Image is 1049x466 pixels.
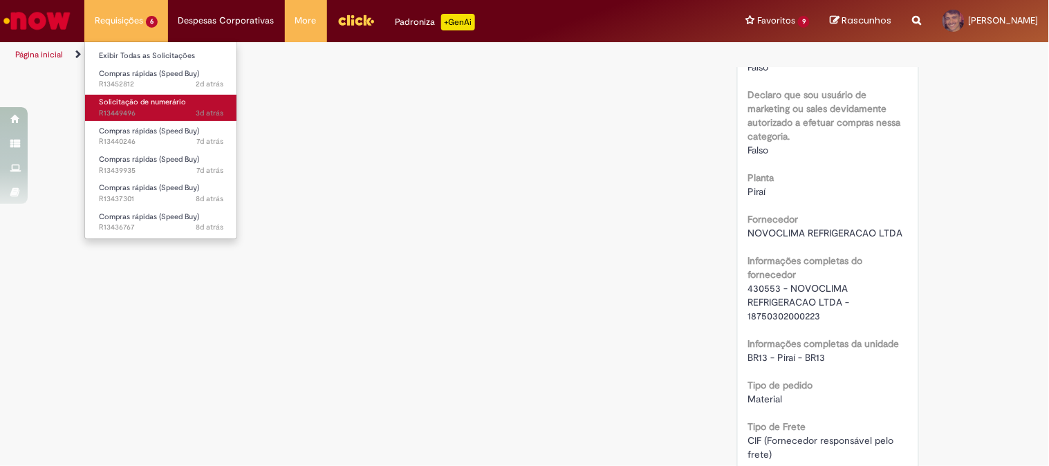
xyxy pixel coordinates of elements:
[748,88,901,142] b: Declaro que sou usuário de marketing ou sales devidamente autorizado a efetuar compras nessa cate...
[99,68,199,79] span: Compras rápidas (Speed Buy)
[84,41,237,239] ul: Requisições
[196,165,223,176] time: 22/08/2025 13:40:05
[85,66,237,92] a: Aberto R13452812 : Compras rápidas (Speed Buy)
[748,393,783,405] span: Material
[295,14,317,28] span: More
[146,16,158,28] span: 6
[99,126,199,136] span: Compras rápidas (Speed Buy)
[196,222,223,232] time: 21/08/2025 14:54:40
[196,136,223,147] span: 7d atrás
[15,49,63,60] a: Página inicial
[85,124,237,149] a: Aberto R13440246 : Compras rápidas (Speed Buy)
[842,14,892,27] span: Rascunhos
[748,337,900,350] b: Informações completas da unidade
[196,165,223,176] span: 7d atrás
[99,183,199,193] span: Compras rápidas (Speed Buy)
[85,95,237,120] a: Aberto R13449496 : Solicitação de numerário
[178,14,275,28] span: Despesas Corporativas
[337,10,375,30] img: click_logo_yellow_360x200.png
[196,79,223,89] time: 27/08/2025 14:34:53
[748,61,769,73] span: Falso
[748,185,766,198] span: Piraí
[748,227,903,239] span: NOVOCLIMA REFRIGERACAO LTDA
[99,97,186,107] span: Solicitação de numerário
[196,79,223,89] span: 2d atrás
[99,212,199,222] span: Compras rápidas (Speed Buy)
[99,108,223,119] span: R13449496
[196,222,223,232] span: 8d atrás
[99,222,223,233] span: R13436767
[969,15,1039,26] span: [PERSON_NAME]
[99,136,223,147] span: R13440246
[748,282,853,322] span: 430553 - NOVOCLIMA REFRIGERACAO LTDA - 18750302000223
[10,42,689,68] ul: Trilhas de página
[1,7,73,35] img: ServiceNow
[85,152,237,178] a: Aberto R13439935 : Compras rápidas (Speed Buy)
[196,108,223,118] time: 26/08/2025 16:25:29
[830,15,892,28] a: Rascunhos
[757,14,795,28] span: Favoritos
[748,213,799,225] b: Fornecedor
[748,144,769,156] span: Falso
[85,48,237,64] a: Exibir Todas as Solicitações
[441,14,475,30] p: +GenAi
[748,379,813,391] b: Tipo de pedido
[95,14,143,28] span: Requisições
[196,194,223,204] span: 8d atrás
[85,180,237,206] a: Aberto R13437301 : Compras rápidas (Speed Buy)
[798,16,810,28] span: 9
[396,14,475,30] div: Padroniza
[196,194,223,204] time: 21/08/2025 16:12:17
[99,165,223,176] span: R13439935
[748,420,806,433] b: Tipo de Frete
[99,154,199,165] span: Compras rápidas (Speed Buy)
[85,209,237,235] a: Aberto R13436767 : Compras rápidas (Speed Buy)
[99,79,223,90] span: R13452812
[99,194,223,205] span: R13437301
[748,254,863,281] b: Informações completas do fornecedor
[196,108,223,118] span: 3d atrás
[748,351,826,364] span: BR13 - Piraí - BR13
[748,171,774,184] b: Planta
[748,434,897,460] span: CIF (Fornecedor responsável pelo frete)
